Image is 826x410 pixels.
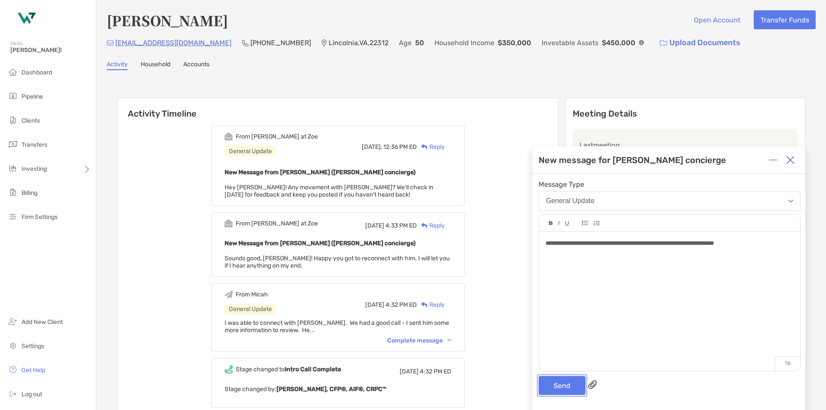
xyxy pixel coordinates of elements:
div: Stage changed to [236,366,341,373]
div: Reply [417,142,445,151]
span: 12:36 PM ED [383,143,417,151]
div: General Update [225,304,276,314]
div: From [PERSON_NAME] at Zoe [236,133,318,140]
span: Billing [22,189,37,197]
p: $350,000 [498,37,531,48]
h4: [PERSON_NAME] [107,10,228,30]
b: [PERSON_NAME], CFP®, AIF®, CRPC™ [277,385,386,393]
img: Event icon [225,219,233,228]
span: Firm Settings [22,213,58,221]
img: Editor control icon [549,221,553,225]
div: From [PERSON_NAME] at Zoe [236,220,318,227]
span: Get Help [22,367,45,374]
img: add_new_client icon [8,316,18,327]
span: [DATE] [400,368,419,375]
span: [DATE] [365,222,384,229]
img: Zoe Logo [10,3,41,34]
span: 4:32 PM ED [385,301,417,308]
img: Chevron icon [447,339,451,342]
div: General Update [546,197,595,205]
img: firm-settings icon [8,211,18,222]
img: Location Icon [321,40,327,46]
p: Household Income [435,37,494,48]
span: [DATE], [362,143,382,151]
img: pipeline icon [8,91,18,101]
p: Last meeting [579,140,791,151]
p: [EMAIL_ADDRESS][DOMAIN_NAME] [115,37,231,48]
span: Add New Client [22,318,63,326]
p: 78 [775,356,800,371]
div: Reply [417,221,445,230]
img: Info Icon [639,40,644,45]
span: Clients [22,117,40,124]
img: Reply icon [421,144,428,150]
button: Open Account [687,10,747,29]
img: investing icon [8,163,18,173]
span: 4:32 PM ED [420,368,451,375]
span: [DATE] [365,301,384,308]
img: paperclip attachments [588,380,597,389]
b: New Message from [PERSON_NAME] ([PERSON_NAME] concierge) [225,169,416,176]
b: Intro Call Complete [285,366,341,373]
span: Transfers [22,141,47,148]
img: Open dropdown arrow [788,200,793,203]
span: Sounds good, [PERSON_NAME]! Happy you got to reconnect with him. I will let you if I hear anythin... [225,255,450,269]
p: Lincolnia , VA , 22312 [329,37,388,48]
img: clients icon [8,115,18,125]
span: Settings [22,342,44,350]
img: Reply icon [421,223,428,228]
img: button icon [660,40,667,46]
span: Pipeline [22,93,43,100]
span: I was able to connect with [PERSON_NAME]. We had a good call - I sent him some more information t... [225,319,449,334]
img: Event icon [225,133,233,141]
p: [PHONE_NUMBER] [250,37,311,48]
a: Accounts [183,61,210,70]
div: General Update [225,146,276,157]
a: Household [141,61,170,70]
div: From Micah [236,291,268,298]
img: Editor control icon [558,221,560,225]
img: Phone Icon [242,40,249,46]
img: Editor control icon [593,221,600,226]
img: logout icon [8,388,18,399]
div: Reply [417,300,445,309]
button: General Update [539,191,801,211]
img: billing icon [8,187,18,197]
span: Hey [PERSON_NAME]! Any movement with [PERSON_NAME]? We'll check in [DATE] for feedback and keep y... [225,184,433,198]
img: dashboard icon [8,67,18,77]
button: Send [539,376,586,395]
img: transfers icon [8,139,18,149]
p: Stage changed by: [225,384,451,395]
span: Investing [22,165,47,173]
span: Dashboard [22,69,52,76]
p: Investable Assets [542,37,598,48]
img: Event icon [225,365,233,373]
a: Upload Documents [654,34,746,52]
img: settings icon [8,340,18,351]
img: Close [786,156,795,164]
span: Log out [22,391,42,398]
img: Event icon [225,290,233,299]
p: $450,000 [602,37,635,48]
img: get-help icon [8,364,18,375]
img: Email Icon [107,40,114,46]
img: Editor control icon [582,221,588,225]
span: [PERSON_NAME]! [10,46,91,54]
img: Expand or collapse [769,156,777,164]
button: Transfer Funds [754,10,816,29]
p: Meeting Details [573,108,798,119]
a: Activity [107,61,128,70]
div: New message for [PERSON_NAME] concierge [539,155,726,165]
img: Editor control icon [565,221,569,226]
b: New Message from [PERSON_NAME] ([PERSON_NAME] concierge) [225,240,416,247]
div: Complete message [387,337,451,344]
p: 50 [415,37,424,48]
p: Age [399,37,412,48]
span: Message Type [539,180,801,188]
span: 4:33 PM ED [385,222,417,229]
img: Reply icon [421,302,428,308]
h6: Activity Timeline [117,98,558,119]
